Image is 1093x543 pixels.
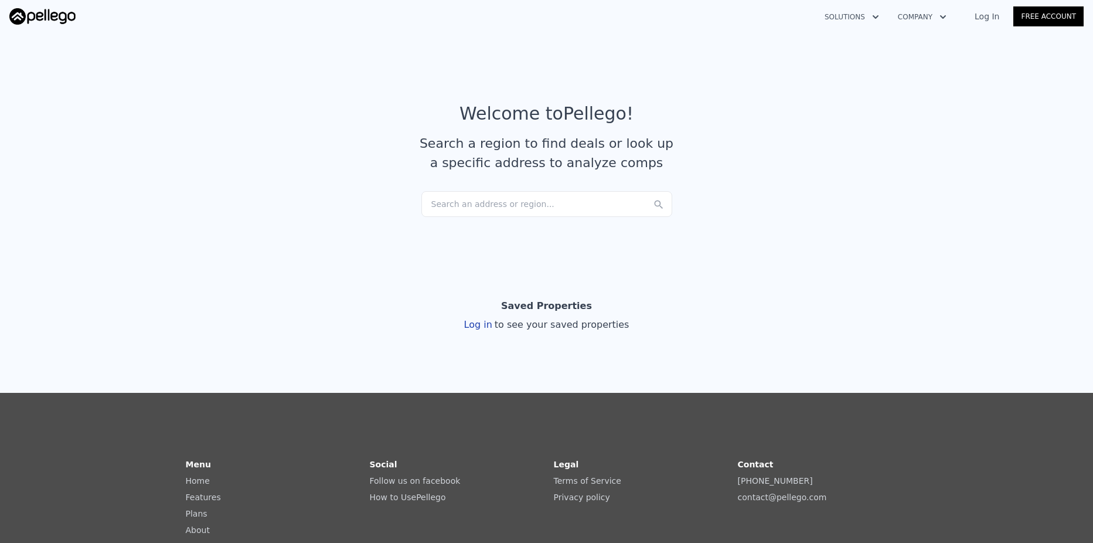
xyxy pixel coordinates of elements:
a: Log In [961,11,1013,22]
a: Terms of Service [554,476,621,486]
span: to see your saved properties [492,319,629,330]
div: Search a region to find deals or look up a specific address to analyze comps [416,134,678,172]
a: Home [186,476,210,486]
div: Search an address or region... [421,191,672,217]
a: How to UsePellego [370,493,446,502]
strong: Legal [554,460,579,469]
div: Saved Properties [501,294,592,318]
a: Features [186,493,221,502]
a: About [186,525,210,535]
div: Log in [464,318,629,332]
div: Welcome to Pellego ! [459,103,634,124]
a: Follow us on facebook [370,476,461,486]
strong: Social [370,460,397,469]
strong: Contact [738,460,774,469]
button: Solutions [815,6,888,28]
a: Free Account [1013,6,1084,26]
strong: Menu [186,460,211,469]
button: Company [888,6,956,28]
a: Plans [186,509,207,518]
a: [PHONE_NUMBER] [738,476,813,486]
a: contact@pellego.com [738,493,827,502]
a: Privacy policy [554,493,610,502]
img: Pellego [9,8,76,25]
